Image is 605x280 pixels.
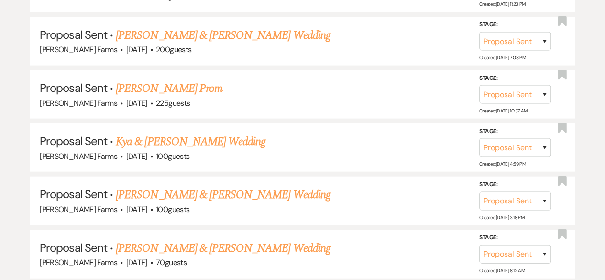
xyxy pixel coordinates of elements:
span: Proposal Sent [40,240,107,255]
a: [PERSON_NAME] Prom [116,80,222,97]
span: [DATE] [126,151,147,161]
span: Proposal Sent [40,187,107,202]
span: Created: [DATE] 4:59 PM [479,161,526,167]
a: [PERSON_NAME] & [PERSON_NAME] Wedding [116,186,330,203]
label: Stage: [479,233,551,243]
span: Created: [DATE] 10:37 AM [479,108,527,114]
span: [PERSON_NAME] Farms [40,258,117,268]
span: Created: [DATE] 11:23 PM [479,1,525,8]
span: [PERSON_NAME] Farms [40,151,117,161]
span: [PERSON_NAME] Farms [40,98,117,108]
label: Stage: [479,179,551,190]
span: Created: [DATE] 3:18 PM [479,214,524,221]
span: 100 guests [156,204,189,214]
span: 70 guests [156,258,187,268]
span: 100 guests [156,151,189,161]
a: [PERSON_NAME] & [PERSON_NAME] Wedding [116,27,330,44]
span: Created: [DATE] 7:08 PM [479,55,526,61]
a: Kya & [PERSON_NAME] Wedding [116,133,265,150]
label: Stage: [479,20,551,30]
span: [DATE] [126,204,147,214]
span: 225 guests [156,98,190,108]
span: [PERSON_NAME] Farms [40,45,117,55]
span: Proposal Sent [40,134,107,148]
span: [DATE] [126,258,147,268]
a: [PERSON_NAME] & [PERSON_NAME] Wedding [116,240,330,257]
span: 200 guests [156,45,191,55]
span: Proposal Sent [40,27,107,42]
label: Stage: [479,73,551,84]
span: Created: [DATE] 8:12 AM [479,268,525,274]
span: [DATE] [126,98,147,108]
span: [DATE] [126,45,147,55]
span: [PERSON_NAME] Farms [40,204,117,214]
label: Stage: [479,126,551,137]
span: Proposal Sent [40,80,107,95]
